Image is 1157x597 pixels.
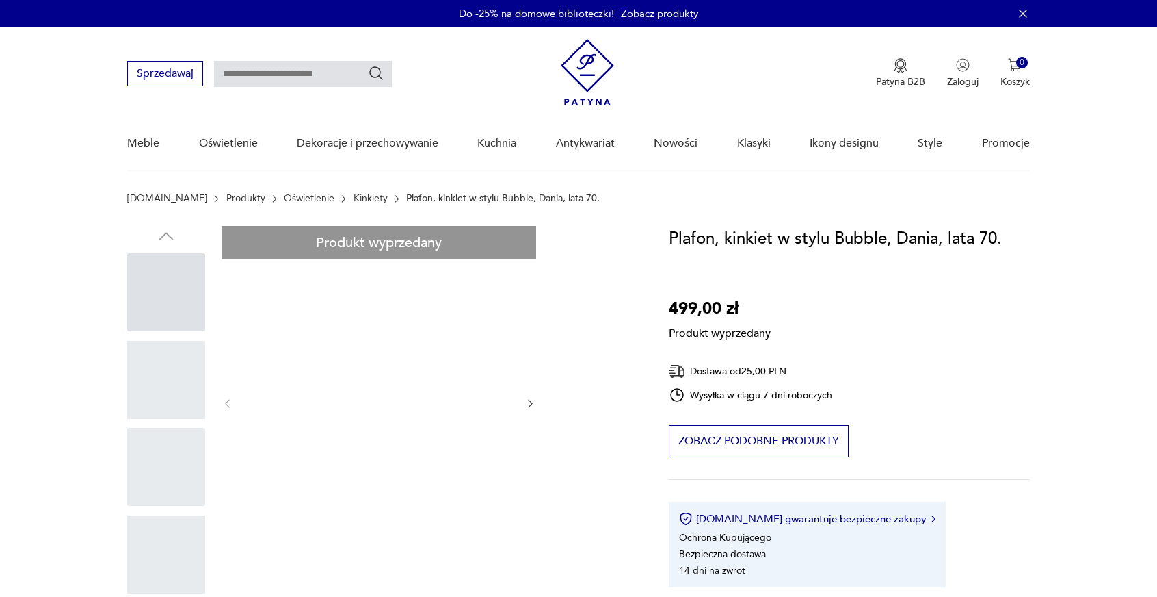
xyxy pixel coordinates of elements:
[297,117,438,170] a: Dekoracje i przechowywanie
[127,193,207,204] a: [DOMAIN_NAME]
[876,75,925,88] p: Patyna B2B
[561,39,614,105] img: Patyna - sklep z meblami i dekoracjami vintage
[127,70,203,79] a: Sprzedawaj
[947,75,979,88] p: Zaloguj
[1016,57,1028,68] div: 0
[679,564,745,577] li: 14 dni na zwrot
[982,117,1030,170] a: Promocje
[669,387,833,403] div: Wysyłka w ciągu 7 dni roboczych
[556,117,615,170] a: Antykwariat
[1000,75,1030,88] p: Koszyk
[459,7,614,21] p: Do -25% na domowe biblioteczki!
[654,117,697,170] a: Nowości
[679,548,766,561] li: Bezpieczna dostawa
[894,58,907,73] img: Ikona medalu
[1008,58,1022,72] img: Ikona koszyka
[679,512,693,526] img: Ikona certyfikatu
[199,117,258,170] a: Oświetlenie
[669,363,833,380] div: Dostawa od 25,00 PLN
[810,117,879,170] a: Ikony designu
[127,117,159,170] a: Meble
[669,226,1002,252] h1: Plafon, kinkiet w stylu Bubble, Dania, lata 70.
[477,117,516,170] a: Kuchnia
[956,58,970,72] img: Ikonka użytkownika
[284,193,334,204] a: Oświetlenie
[226,193,265,204] a: Produkty
[1000,58,1030,88] button: 0Koszyk
[354,193,388,204] a: Kinkiety
[669,322,771,341] p: Produkt wyprzedany
[127,61,203,86] button: Sprzedawaj
[918,117,942,170] a: Style
[669,425,849,457] button: Zobacz podobne produkty
[876,58,925,88] button: Patyna B2B
[406,193,600,204] p: Plafon, kinkiet w stylu Bubble, Dania, lata 70.
[931,516,935,522] img: Ikona strzałki w prawo
[876,58,925,88] a: Ikona medaluPatyna B2B
[679,512,935,526] button: [DOMAIN_NAME] gwarantuje bezpieczne zakupy
[669,296,771,322] p: 499,00 zł
[368,65,384,81] button: Szukaj
[679,531,771,544] li: Ochrona Kupującego
[947,58,979,88] button: Zaloguj
[621,7,698,21] a: Zobacz produkty
[669,363,685,380] img: Ikona dostawy
[737,117,771,170] a: Klasyki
